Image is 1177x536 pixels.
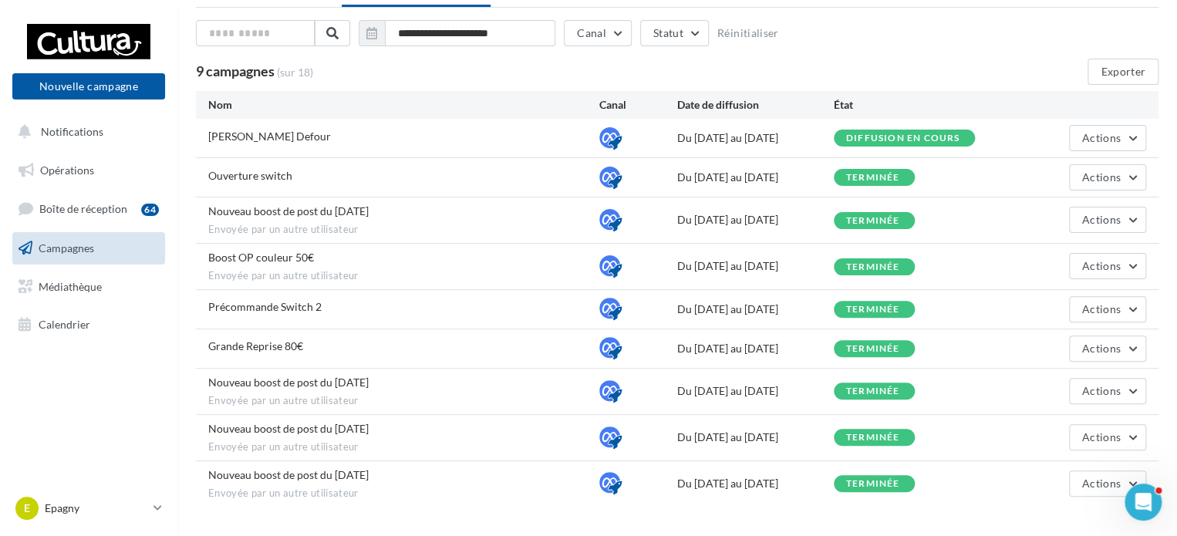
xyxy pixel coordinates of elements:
span: Calendrier [39,318,90,331]
div: terminée [846,305,900,315]
div: Du [DATE] au [DATE] [677,302,834,317]
div: terminée [846,216,900,226]
a: Opérations [9,154,168,187]
div: terminée [846,344,900,354]
span: Cédric Sapin Defour [208,130,331,143]
span: Envoyée par un autre utilisateur [208,223,599,237]
a: Calendrier [9,308,168,341]
div: Du [DATE] au [DATE] [677,341,834,356]
span: Envoyée par un autre utilisateur [208,440,599,454]
span: Envoyée par un autre utilisateur [208,487,599,501]
span: 9 campagnes [196,62,275,79]
div: terminée [846,479,900,489]
button: Actions [1069,470,1146,497]
div: Diffusion en cours [846,133,960,143]
a: Médiathèque [9,271,168,303]
div: Du [DATE] au [DATE] [677,130,834,146]
span: Boîte de réception [39,202,127,215]
button: Actions [1069,125,1146,151]
div: Du [DATE] au [DATE] [677,430,834,445]
button: Actions [1069,424,1146,450]
span: Actions [1082,477,1121,490]
span: Précommande Switch 2 [208,300,322,313]
div: 64 [141,204,159,216]
span: Actions [1082,170,1121,184]
button: Actions [1069,335,1146,362]
button: Exporter [1088,59,1158,85]
iframe: Intercom live chat [1125,484,1162,521]
span: Actions [1082,213,1121,226]
div: Du [DATE] au [DATE] [677,212,834,228]
button: Actions [1069,207,1146,233]
button: Actions [1069,296,1146,322]
span: Opérations [40,163,94,177]
p: Epagny [45,501,147,516]
span: Nouveau boost de post du 02/01/2025 [208,422,369,435]
button: Canal [564,20,632,46]
a: Campagnes [9,232,168,265]
span: Actions [1082,131,1121,144]
span: Grande Reprise 80€ [208,339,303,352]
div: Du [DATE] au [DATE] [677,476,834,491]
span: Nouveau boost de post du 26/05/2025 [208,204,369,217]
span: E [24,501,30,516]
span: Actions [1082,384,1121,397]
button: Réinitialiser [717,27,779,39]
button: Statut [640,20,709,46]
span: Boost OP couleur 50€ [208,251,314,264]
div: Canal [599,97,677,113]
button: Nouvelle campagne [12,73,165,99]
span: Notifications [41,125,103,138]
div: Nom [208,97,599,113]
span: Ouverture switch [208,169,292,182]
div: Du [DATE] au [DATE] [677,383,834,399]
div: Du [DATE] au [DATE] [677,170,834,185]
button: Actions [1069,253,1146,279]
button: Actions [1069,164,1146,190]
a: Boîte de réception64 [9,192,168,225]
div: Date de diffusion [677,97,834,113]
div: État [834,97,990,113]
span: Campagnes [39,241,94,255]
span: Envoyée par un autre utilisateur [208,269,599,283]
span: Actions [1082,302,1121,315]
span: Nouveau boost de post du 08/11/2024 [208,468,369,481]
span: Actions [1082,259,1121,272]
div: terminée [846,173,900,183]
span: Envoyée par un autre utilisateur [208,394,599,408]
div: Du [DATE] au [DATE] [677,258,834,274]
div: terminée [846,262,900,272]
span: Actions [1082,342,1121,355]
span: (sur 18) [277,66,313,79]
div: terminée [846,386,900,396]
span: Nouveau boost de post du 10/01/2025 [208,376,369,389]
button: Actions [1069,378,1146,404]
div: terminée [846,433,900,443]
span: Actions [1082,430,1121,443]
button: Notifications [9,116,162,148]
a: E Epagny [12,494,165,523]
span: Médiathèque [39,279,102,292]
